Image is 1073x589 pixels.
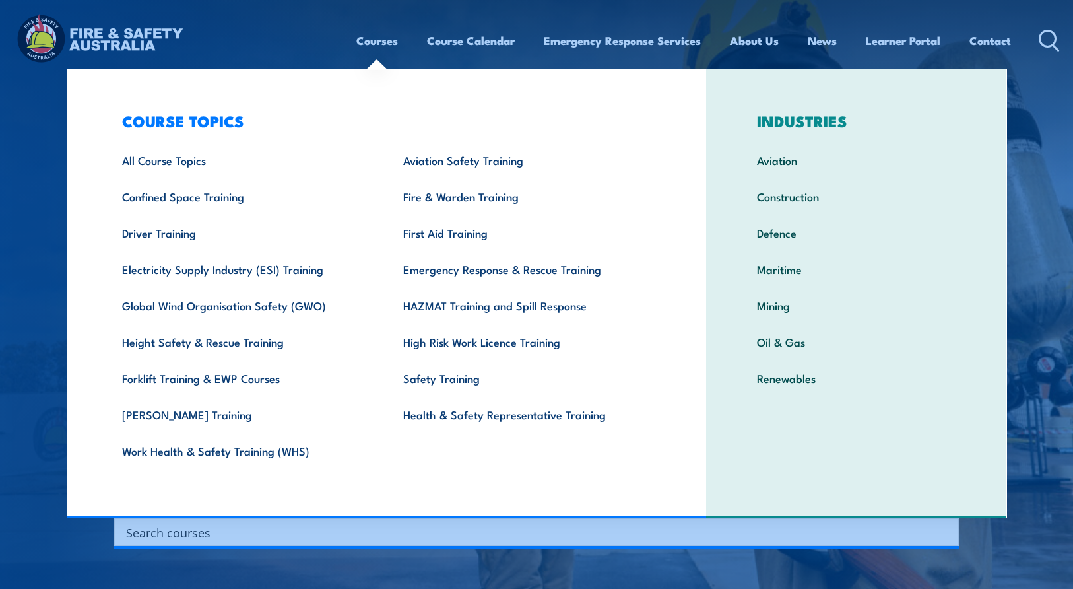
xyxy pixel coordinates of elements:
[383,396,665,433] a: Health & Safety Representative Training
[427,23,515,58] a: Course Calendar
[102,178,383,215] a: Confined Space Training
[102,324,383,360] a: Height Safety & Rescue Training
[102,215,383,251] a: Driver Training
[102,142,383,178] a: All Course Topics
[102,251,383,287] a: Electricity Supply Industry (ESI) Training
[383,142,665,178] a: Aviation Safety Training
[866,23,940,58] a: Learner Portal
[730,23,779,58] a: About Us
[736,360,976,396] a: Renewables
[736,112,976,130] h3: INDUSTRIES
[102,287,383,324] a: Global Wind Organisation Safety (GWO)
[736,287,976,324] a: Mining
[736,324,976,360] a: Oil & Gas
[736,178,976,215] a: Construction
[936,523,954,541] button: Search magnifier button
[126,522,930,542] input: Search input
[102,112,665,130] h3: COURSE TOPICS
[544,23,701,58] a: Emergency Response Services
[383,324,665,360] a: High Risk Work Licence Training
[102,433,383,469] a: Work Health & Safety Training (WHS)
[736,251,976,287] a: Maritime
[383,251,665,287] a: Emergency Response & Rescue Training
[969,23,1011,58] a: Contact
[356,23,398,58] a: Courses
[383,287,665,324] a: HAZMAT Training and Spill Response
[102,396,383,433] a: [PERSON_NAME] Training
[736,142,976,178] a: Aviation
[383,360,665,396] a: Safety Training
[129,523,932,541] form: Search form
[736,215,976,251] a: Defence
[808,23,837,58] a: News
[383,215,665,251] a: First Aid Training
[102,360,383,396] a: Forklift Training & EWP Courses
[383,178,665,215] a: Fire & Warden Training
